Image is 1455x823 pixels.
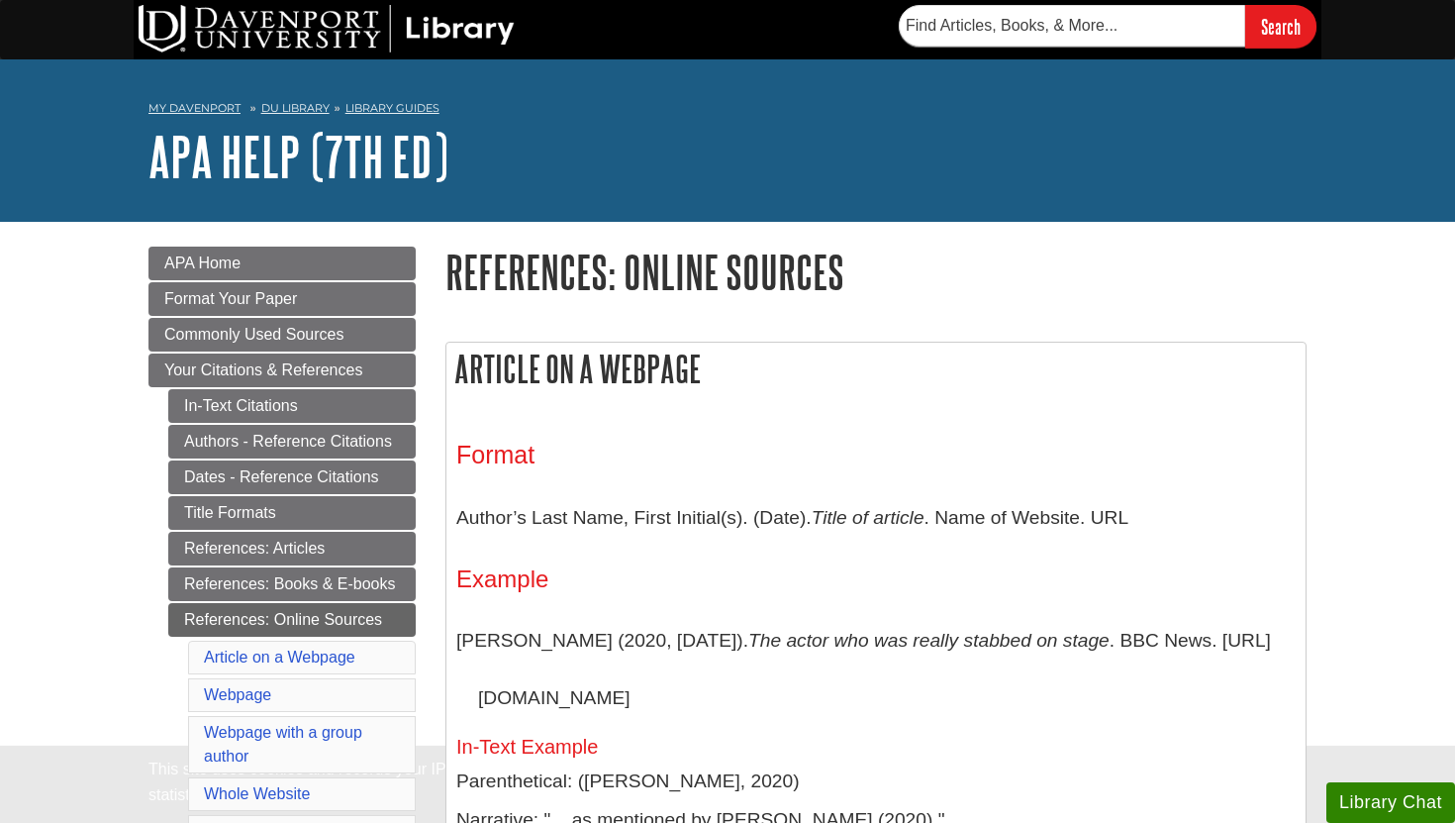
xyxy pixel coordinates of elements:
[168,567,416,601] a: References: Books & E-books
[139,5,515,52] img: DU Library
[345,101,439,115] a: Library Guides
[204,785,310,802] a: Whole Website
[164,361,362,378] span: Your Citations & References
[204,724,362,765] a: Webpage with a group author
[168,603,416,637] a: References: Online Sources
[168,532,416,566] a: References: Articles
[456,441,1296,469] h3: Format
[168,496,416,530] a: Title Formats
[748,630,1110,651] i: The actor who was really stabbed on stage
[168,461,416,494] a: Dates - Reference Citations
[148,282,416,316] a: Format Your Paper
[899,5,1245,47] input: Find Articles, Books, & More...
[148,318,416,352] a: Commonly Used Sources
[164,326,343,343] span: Commonly Used Sources
[456,612,1296,726] p: [PERSON_NAME] (2020, [DATE]). . BBC News. [URL][DOMAIN_NAME]
[456,566,1296,592] h4: Example
[1326,782,1455,823] button: Library Chat
[168,425,416,459] a: Authors - Reference Citations
[204,686,271,703] a: Webpage
[148,100,241,117] a: My Davenport
[204,649,355,666] a: Article on a Webpage
[1245,5,1316,48] input: Search
[261,101,330,115] a: DU Library
[445,247,1307,297] h1: References: Online Sources
[812,507,924,528] i: Title of article
[456,736,1296,758] h5: In-Text Example
[148,95,1307,127] nav: breadcrumb
[446,343,1306,395] h2: Article on a Webpage
[899,5,1316,48] form: Searches DU Library's articles, books, and more
[148,247,416,280] a: APA Home
[168,389,416,423] a: In-Text Citations
[456,768,1296,796] p: Parenthetical: ([PERSON_NAME], 2020)
[456,489,1296,547] p: Author’s Last Name, First Initial(s). (Date). . Name of Website. URL
[148,126,448,187] a: APA Help (7th Ed)
[164,290,297,307] span: Format Your Paper
[148,354,416,387] a: Your Citations & References
[164,255,241,271] span: APA Home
